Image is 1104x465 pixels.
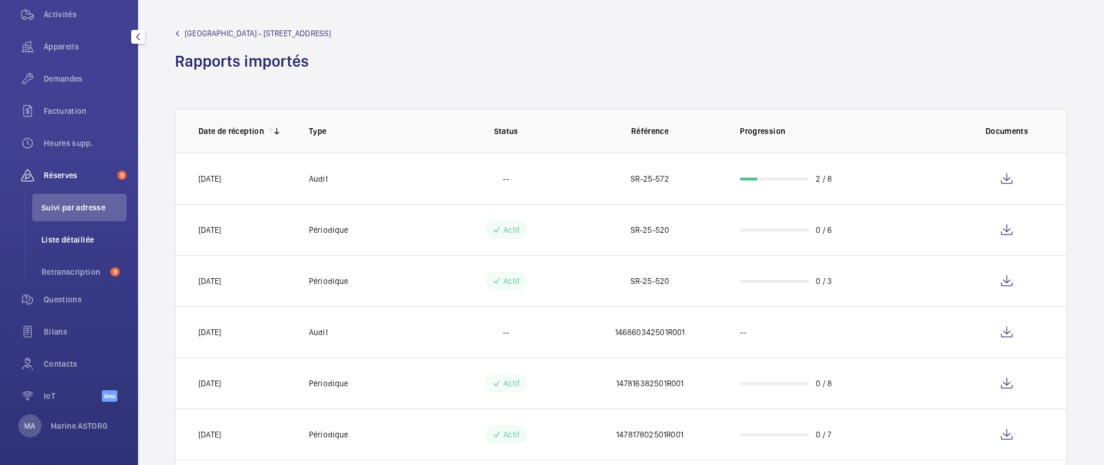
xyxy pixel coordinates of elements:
[503,275,520,287] p: Actif
[175,51,331,72] h1: Rapports importés
[24,420,35,432] p: MA
[51,420,108,432] p: Marine ASTORG
[41,234,127,245] span: Liste détaillée
[44,105,127,117] span: Facturation
[816,429,831,440] p: 0 / 7
[503,224,520,236] p: Actif
[309,173,328,185] p: Audit
[442,125,570,137] p: Status
[198,173,221,185] p: [DATE]
[198,378,221,389] p: [DATE]
[198,429,221,440] p: [DATE]
[631,224,670,236] p: SR-25-520
[44,390,102,402] span: IoT
[631,173,669,185] p: SR-25-572
[44,9,127,20] span: Activités
[44,73,127,84] span: Demandes
[309,125,434,137] p: Type
[816,224,832,236] p: 0 / 6
[117,171,127,180] span: 9
[503,429,520,440] p: Actif
[110,267,120,276] span: 9
[44,137,127,149] span: Heures supp.
[198,326,221,338] p: [DATE]
[615,326,685,338] p: 146860342501R001
[185,28,331,39] span: [GEOGRAPHIC_DATA] - [STREET_ADDRESS]
[503,326,509,338] p: --
[198,224,221,236] p: [DATE]
[44,326,127,337] span: Bilans
[41,202,127,213] span: Suivi par adresse
[503,173,509,185] p: --
[309,429,349,440] p: Périodique
[816,275,832,287] p: 0 / 3
[816,378,832,389] p: 0 / 8
[102,390,117,402] span: Beta
[44,41,127,52] span: Appareils
[816,173,832,185] p: 2 / 8
[309,326,328,338] p: Audit
[740,326,746,338] p: --
[309,275,349,287] p: Périodique
[41,266,106,278] span: Retranscription
[616,378,684,389] p: 147816382501R001
[44,170,113,181] span: Réserves
[616,429,683,440] p: 147817802501R001
[198,275,221,287] p: [DATE]
[309,224,349,236] p: Périodique
[586,125,714,137] p: Référence
[44,294,127,305] span: Questions
[44,358,127,370] span: Contacts
[631,275,670,287] p: SR-25-520
[740,125,952,137] p: Progression
[309,378,349,389] p: Périodique
[970,125,1044,137] p: Documents
[503,378,520,389] p: Actif
[198,125,264,137] p: Date de réception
